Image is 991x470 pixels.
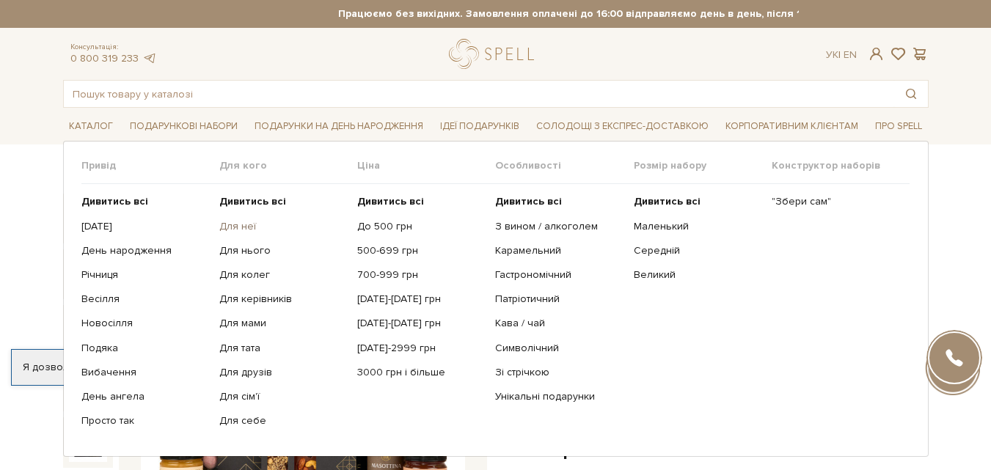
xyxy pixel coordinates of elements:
[219,195,346,208] a: Дивитись всі
[357,317,484,330] a: [DATE]-[DATE] грн
[81,293,208,306] a: Весілля
[219,195,286,208] b: Дивитись всі
[81,366,208,379] a: Вибачення
[81,195,148,208] b: Дивитись всі
[869,115,928,138] span: Про Spell
[772,195,899,208] a: "Збери сам"
[70,43,157,52] span: Консультація:
[634,220,761,233] a: Маленький
[219,366,346,379] a: Для друзів
[81,244,208,257] a: День народження
[63,141,929,457] div: Каталог
[495,342,622,355] a: Символічний
[357,366,484,379] a: 3000 грн і більше
[826,48,857,62] div: Ук
[357,195,424,208] b: Дивитись всі
[357,293,484,306] a: [DATE]-[DATE] грн
[64,81,894,107] input: Пошук товару у каталозі
[219,317,346,330] a: Для мами
[81,195,208,208] a: Дивитись всі
[219,220,346,233] a: Для неї
[495,220,622,233] a: З вином / алкоголем
[634,268,761,282] a: Великий
[63,115,119,138] span: Каталог
[357,244,484,257] a: 500-699 грн
[357,220,484,233] a: До 500 грн
[495,195,622,208] a: Дивитись всі
[357,342,484,355] a: [DATE]-2999 грн
[81,159,219,172] span: Привід
[495,195,562,208] b: Дивитись всі
[81,390,208,403] a: День ангела
[720,114,864,139] a: Корпоративним клієнтам
[357,268,484,282] a: 700-999 грн
[81,268,208,282] a: Річниця
[124,115,244,138] span: Подарункові набори
[81,220,208,233] a: [DATE]
[434,115,525,138] span: Ідеї подарунків
[530,114,714,139] a: Солодощі з експрес-доставкою
[634,244,761,257] a: Середній
[357,195,484,208] a: Дивитись всі
[495,390,622,403] a: Унікальні подарунки
[495,317,622,330] a: Кава / чай
[219,159,357,172] span: Для кого
[894,81,928,107] button: Пошук товару у каталозі
[844,48,857,61] a: En
[449,39,541,69] a: logo
[70,52,139,65] a: 0 800 319 233
[772,159,910,172] span: Конструктор наборів
[838,48,841,61] span: |
[81,414,208,427] a: Просто так
[219,390,346,403] a: Для сім'ї
[495,366,622,379] a: Зі стрічкою
[634,159,772,172] span: Розмір набору
[249,115,429,138] span: Подарунки на День народження
[81,342,208,355] a: Подяка
[219,342,346,355] a: Для тата
[142,52,157,65] a: telegram
[219,414,346,427] a: Для себе
[634,195,701,208] b: Дивитись всі
[495,244,622,257] a: Карамельний
[219,293,346,306] a: Для керівників
[495,293,622,306] a: Патріотичний
[357,159,495,172] span: Ціна
[12,361,409,374] div: Я дозволяю [DOMAIN_NAME] використовувати
[219,244,346,257] a: Для нього
[495,159,633,172] span: Особливості
[81,317,208,330] a: Новосілля
[495,268,622,282] a: Гастрономічний
[219,268,346,282] a: Для колег
[634,195,761,208] a: Дивитись всі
